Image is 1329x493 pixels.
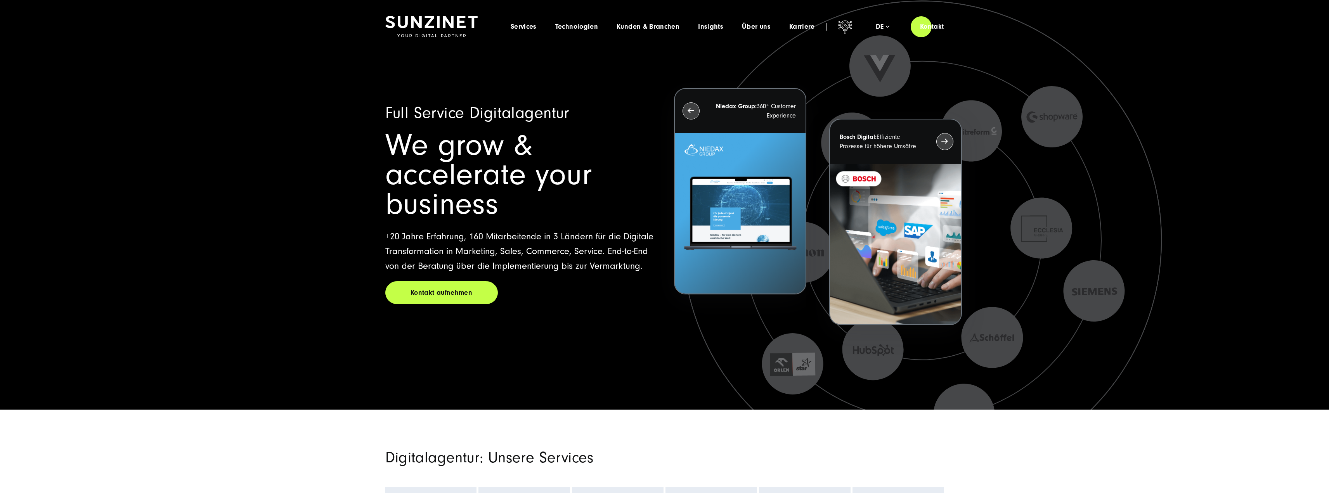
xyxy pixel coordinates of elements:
div: de [876,23,889,31]
a: Services [511,23,537,31]
a: Kontakt aufnehmen [385,281,498,304]
button: Niedax Group:360° Customer Experience Letztes Projekt von Niedax. Ein Laptop auf dem die Niedax W... [674,88,806,295]
a: Technologien [555,23,598,31]
a: Karriere [789,23,815,31]
strong: Niedax Group: [716,103,757,110]
img: BOSCH - Kundeprojekt - Digital Transformation Agentur SUNZINET [830,164,961,325]
p: 360° Customer Experience [714,102,796,120]
p: Effiziente Prozesse für höhere Umsätze [840,132,922,151]
img: Letztes Projekt von Niedax. Ein Laptop auf dem die Niedax Website geöffnet ist, auf blauem Hinter... [675,133,806,294]
a: Kontakt [911,16,953,38]
p: +20 Jahre Erfahrung, 160 Mitarbeitende in 3 Ländern für die Digitale Transformation in Marketing,... [385,229,655,273]
button: Bosch Digital:Effiziente Prozesse für höhere Umsätze BOSCH - Kundeprojekt - Digital Transformatio... [829,119,962,325]
a: Insights [698,23,723,31]
strong: Bosch Digital: [840,133,877,140]
img: SUNZINET Full Service Digital Agentur [385,16,478,38]
a: Über uns [742,23,771,31]
h1: We grow & accelerate your business [385,131,655,219]
span: Full Service Digitalagentur [385,104,569,122]
h2: Digitalagentur: Unsere Services [385,448,754,467]
a: Kunden & Branchen [617,23,679,31]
